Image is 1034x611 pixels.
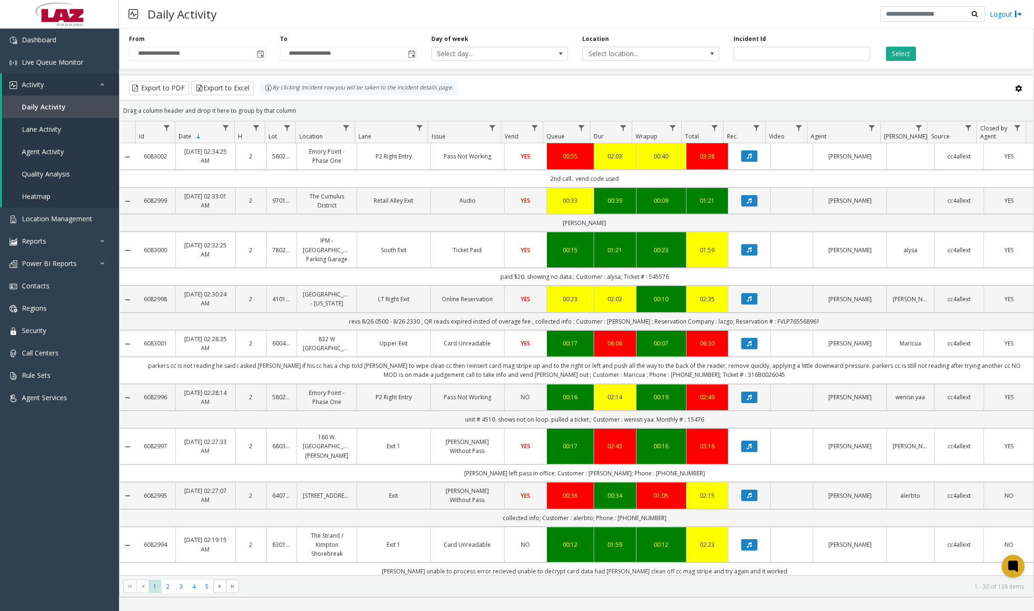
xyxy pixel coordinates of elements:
a: 00:55 [553,152,588,161]
div: 00:12 [553,540,588,549]
a: 01:59 [600,540,630,549]
span: Heatmap [22,192,50,201]
a: 00:16 [642,442,680,451]
a: 2 [241,393,260,402]
span: Live Queue Monitor [22,58,83,67]
td: [PERSON_NAME] unable to process error recieved unable to decrypt card data had [PERSON_NAME] clea... [135,562,1034,580]
a: LT Right Exit [363,295,425,304]
span: Location [299,132,323,140]
a: Dur Filter Menu [617,121,630,134]
button: Export to PDF [129,81,189,95]
a: [DATE] 02:30:24 AM [181,290,229,308]
span: YES [521,339,530,347]
div: 00:17 [553,339,588,348]
img: infoIcon.svg [265,84,272,92]
span: YES [521,492,530,500]
a: 6082995 [141,491,169,500]
a: Exit 1 [363,442,425,451]
span: Page 3 [175,580,188,593]
div: 02:43 [600,442,630,451]
a: Emory Point - Phase One [303,388,351,406]
a: 6082997 [141,442,169,451]
a: [PERSON_NAME] [893,442,928,451]
a: [STREET_ADDRESS] [303,491,351,500]
span: Quality Analysis [22,169,70,178]
a: 00:10 [642,295,680,304]
a: NO [510,540,541,549]
a: YES [510,196,541,205]
a: 02:03 [600,152,630,161]
a: 00:07 [642,339,680,348]
a: Collapse Details [119,153,135,161]
span: NO [521,393,530,401]
a: Date Filter Menu [219,121,232,134]
div: 00:12 [642,540,680,549]
a: 2 [241,295,260,304]
div: 00:16 [553,393,588,402]
a: 02:14 [600,393,630,402]
span: YES [1004,393,1014,401]
div: 03:38 [692,152,723,161]
a: 2 [241,491,260,500]
a: NO [990,540,1028,549]
span: YES [521,295,530,303]
div: 00:34 [600,491,630,500]
a: Agent Filter Menu [865,121,878,134]
a: 2 [241,152,260,161]
td: 2nd call.. vend code used [135,170,1034,187]
a: [PERSON_NAME] [819,246,881,255]
a: Collapse Details [119,296,135,304]
a: 410122 [272,295,291,304]
a: Card Unreadable [437,540,498,549]
a: Queue Filter Menu [575,121,588,134]
span: YES [1004,152,1014,160]
a: Collapse Details [119,492,135,500]
a: Collapse Details [119,340,135,348]
a: Pass Not Working [437,393,498,402]
a: [DATE] 02:28:14 AM [181,388,229,406]
a: [PERSON_NAME] [819,152,881,161]
span: YES [1004,246,1014,254]
a: 06:30 [692,339,723,348]
a: Id Filter Menu [160,121,173,134]
a: Lane Filter Menu [413,121,426,134]
a: 01:05 [642,491,680,500]
a: cc4allext [940,295,978,304]
span: Lot [268,132,277,140]
span: Agent Activity [22,147,64,156]
div: By clicking Incident row you will be taken to the incident details page. [260,81,458,95]
a: 00:39 [600,196,630,205]
img: logout [1014,9,1022,19]
a: Logout [990,9,1022,19]
a: YES [990,196,1028,205]
a: 02:35 [692,295,723,304]
h3: Daily Activity [143,2,221,26]
button: Select [886,47,916,61]
a: 2 [241,246,260,255]
div: 00:23 [642,246,680,255]
td: [PERSON_NAME] left pass in office; Customer : [PERSON_NAME]; Phone : [PHONE_NUMBER] [135,464,1034,482]
div: 00:33 [553,196,588,205]
span: Closed by Agent [980,124,1007,140]
a: 02:15 [692,491,723,500]
a: cc4allext [940,246,978,255]
a: 6082996 [141,393,169,402]
a: 01:21 [600,246,630,255]
a: Parker Filter Menu [912,121,925,134]
a: [GEOGRAPHIC_DATA] - [US_STATE] [303,290,351,308]
span: Reports [22,237,46,246]
a: 06:06 [600,339,630,348]
a: [DATE] 02:27:33 AM [181,437,229,455]
img: 'icon' [10,59,17,67]
img: 'icon' [10,305,17,313]
img: 'icon' [10,216,17,223]
a: Issue Filter Menu [486,121,499,134]
a: [DATE] 02:19:15 AM [181,535,229,553]
a: NO [990,491,1028,500]
a: 6083002 [141,152,169,161]
a: Lane Activity [2,118,119,140]
a: 03:16 [692,442,723,451]
td: parkers cc is not reading he said i asked [PERSON_NAME] if his cc has a chip told [PERSON_NAME] t... [135,357,1034,384]
div: 01:59 [692,246,723,255]
a: South Exit [363,246,425,255]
